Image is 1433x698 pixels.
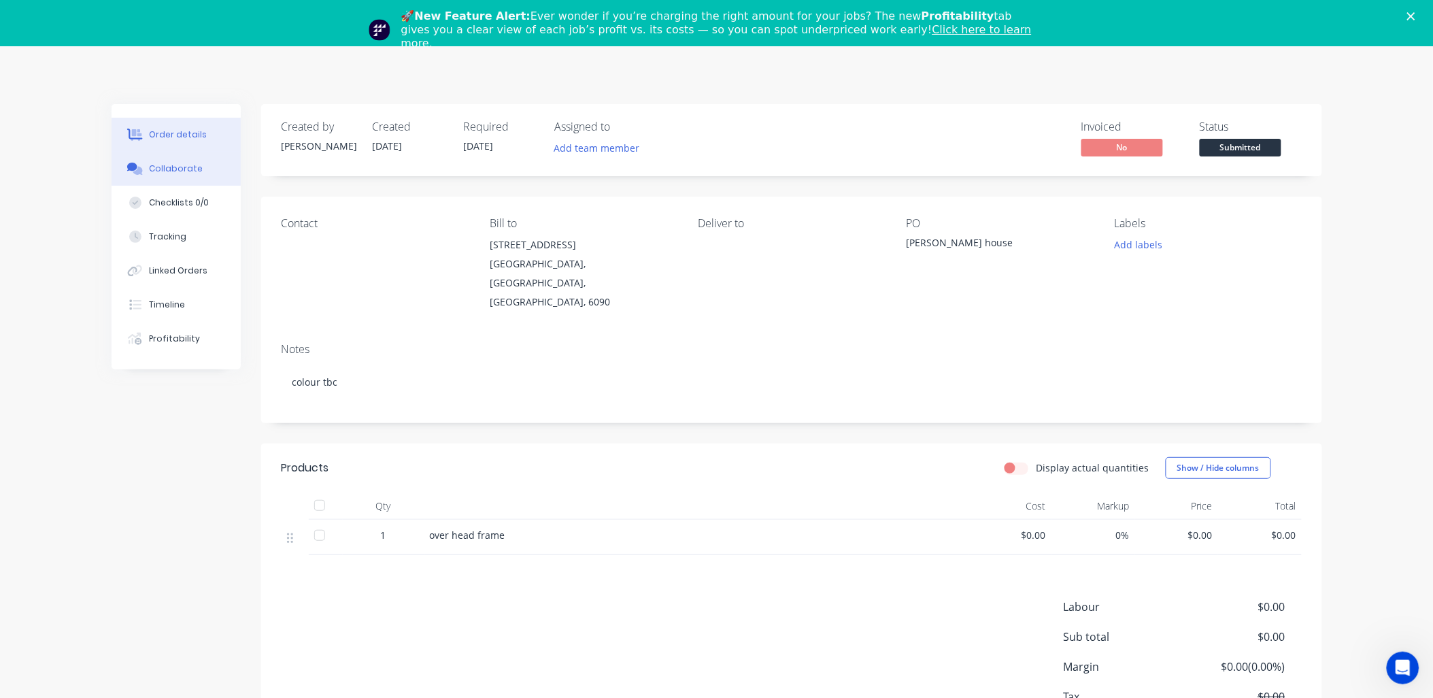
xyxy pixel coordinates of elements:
[1218,493,1302,520] div: Total
[907,217,1093,230] div: PO
[112,288,241,322] button: Timeline
[974,528,1047,542] span: $0.00
[112,152,241,186] button: Collaborate
[401,23,1032,50] a: Click here to learn more.
[1064,659,1185,675] span: Margin
[1184,599,1285,615] span: $0.00
[401,10,1043,50] div: 🚀 Ever wonder if you’re charging the right amount for your jobs? The new tab gives you a clear vi...
[112,322,241,356] button: Profitability
[149,129,207,141] div: Order details
[1200,139,1281,156] span: Submitted
[490,235,676,312] div: [STREET_ADDRESS][GEOGRAPHIC_DATA], [GEOGRAPHIC_DATA], [GEOGRAPHIC_DATA], 6090
[1064,599,1185,615] span: Labour
[112,118,241,152] button: Order details
[149,299,185,311] div: Timeline
[1407,12,1421,20] div: Close
[464,139,494,152] span: [DATE]
[1051,493,1135,520] div: Markup
[490,254,676,312] div: [GEOGRAPHIC_DATA], [GEOGRAPHIC_DATA], [GEOGRAPHIC_DATA], 6090
[490,235,676,254] div: [STREET_ADDRESS]
[373,139,403,152] span: [DATE]
[149,231,186,243] div: Tracking
[1166,457,1271,479] button: Show / Hide columns
[490,217,676,230] div: Bill to
[1036,461,1149,475] label: Display actual quantities
[1081,120,1183,133] div: Invoiced
[1200,120,1302,133] div: Status
[282,120,356,133] div: Created by
[464,120,539,133] div: Required
[282,361,1302,403] div: colour tbc
[282,460,329,476] div: Products
[1081,139,1163,156] span: No
[555,139,647,157] button: Add team member
[1141,528,1213,542] span: $0.00
[381,528,386,542] span: 1
[1224,528,1296,542] span: $0.00
[1107,235,1170,254] button: Add labels
[968,493,1052,520] div: Cost
[282,217,468,230] div: Contact
[1200,139,1281,159] button: Submitted
[149,197,209,209] div: Checklists 0/0
[112,220,241,254] button: Tracking
[112,186,241,220] button: Checklists 0/0
[1115,217,1301,230] div: Labels
[430,529,505,542] span: over head frame
[149,333,200,345] div: Profitability
[547,139,647,157] button: Add team member
[112,254,241,288] button: Linked Orders
[373,120,448,133] div: Created
[907,235,1077,254] div: [PERSON_NAME] house
[1184,629,1285,645] span: $0.00
[149,265,207,277] div: Linked Orders
[1184,659,1285,675] span: $0.00 ( 0.00 %)
[1135,493,1219,520] div: Price
[1064,629,1185,645] span: Sub total
[282,139,356,153] div: [PERSON_NAME]
[415,10,531,22] b: New Feature Alert:
[343,493,424,520] div: Qty
[282,343,1302,356] div: Notes
[698,217,884,230] div: Deliver to
[149,163,203,175] div: Collaborate
[369,19,390,41] img: Profile image for Team
[922,10,994,22] b: Profitability
[555,120,691,133] div: Assigned to
[1387,652,1419,684] iframe: Intercom live chat
[1057,528,1130,542] span: 0%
